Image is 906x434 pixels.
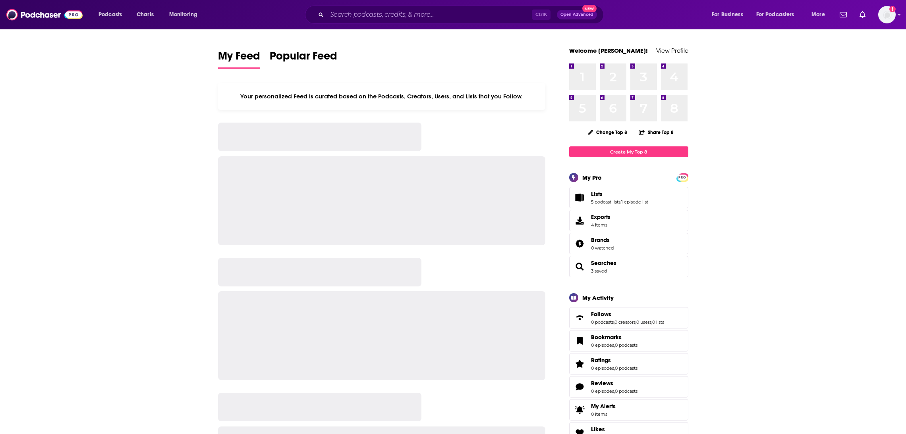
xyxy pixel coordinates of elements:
a: Show notifications dropdown [856,8,869,21]
a: 0 episodes [591,365,614,371]
button: open menu [806,8,835,21]
span: Charts [137,9,154,20]
span: My Feed [218,49,260,67]
a: Welcome [PERSON_NAME]! [569,47,648,54]
div: My Activity [582,294,614,301]
span: My Alerts [591,403,616,410]
a: Likes [591,426,624,433]
img: Podchaser - Follow, Share and Rate Podcasts [6,7,83,22]
span: Podcasts [99,9,122,20]
span: For Podcasters [756,9,794,20]
span: Reviews [569,376,688,398]
div: Your personalized Feed is curated based on the Podcasts, Creators, Users, and Lists that you Follow. [218,83,546,110]
span: Reviews [591,380,613,387]
span: More [811,9,825,20]
button: open menu [93,8,132,21]
a: Bookmarks [591,334,637,341]
a: Bookmarks [572,335,588,346]
a: 0 podcasts [615,365,637,371]
a: Popular Feed [270,49,337,69]
a: Lists [591,190,648,198]
button: Show profile menu [878,6,896,23]
span: Bookmarks [591,334,622,341]
a: 3 saved [591,268,607,274]
a: Exports [569,210,688,231]
a: 0 creators [614,319,636,325]
span: Monitoring [169,9,197,20]
span: Searches [569,256,688,277]
span: Ctrl K [532,10,551,20]
a: Reviews [572,381,588,392]
a: PRO [678,174,687,180]
a: Reviews [591,380,637,387]
a: Show notifications dropdown [836,8,850,21]
a: Create My Top 8 [569,146,688,157]
span: , [614,342,615,348]
span: 0 items [591,411,616,417]
span: , [620,199,621,205]
span: Bookmarks [569,330,688,351]
span: Follows [569,307,688,328]
button: open menu [164,8,208,21]
span: , [614,388,615,394]
span: Exports [591,213,610,221]
a: Charts [131,8,158,21]
a: 0 episodes [591,342,614,348]
a: 5 podcast lists [591,199,620,205]
span: 4 items [591,222,610,228]
a: Brands [591,236,614,244]
span: Lists [569,187,688,208]
span: Likes [591,426,605,433]
a: 0 podcasts [591,319,614,325]
div: Search podcasts, credits, & more... [313,6,611,24]
span: PRO [678,175,687,181]
span: My Alerts [572,404,588,415]
span: Popular Feed [270,49,337,67]
a: My Feed [218,49,260,69]
a: 0 watched [591,245,614,251]
a: View Profile [656,47,688,54]
input: Search podcasts, credits, & more... [327,8,532,21]
a: 1 episode list [621,199,648,205]
span: Logged in as LindaBurns [878,6,896,23]
svg: Add a profile image [889,6,896,12]
span: Brands [591,236,610,244]
span: For Business [712,9,743,20]
a: Brands [572,238,588,249]
a: 0 podcasts [615,342,637,348]
img: User Profile [878,6,896,23]
span: Follows [591,311,611,318]
span: Exports [572,215,588,226]
button: open menu [706,8,753,21]
span: , [614,365,615,371]
a: Ratings [572,358,588,369]
a: Follows [572,312,588,323]
a: 0 episodes [591,388,614,394]
a: Searches [572,261,588,272]
a: Searches [591,259,616,267]
a: Lists [572,192,588,203]
span: , [651,319,652,325]
button: open menu [751,8,806,21]
button: Change Top 8 [583,127,632,137]
span: Brands [569,233,688,254]
span: Ratings [569,353,688,374]
span: Ratings [591,357,611,364]
a: Ratings [591,357,637,364]
a: 0 users [636,319,651,325]
button: Share Top 8 [638,125,674,140]
a: 0 podcasts [615,388,637,394]
div: My Pro [582,174,602,181]
a: My Alerts [569,399,688,421]
span: Open Advanced [560,13,593,17]
button: Open AdvancedNew [557,10,597,19]
span: New [582,5,597,12]
span: , [636,319,636,325]
a: 0 lists [652,319,664,325]
a: Follows [591,311,664,318]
